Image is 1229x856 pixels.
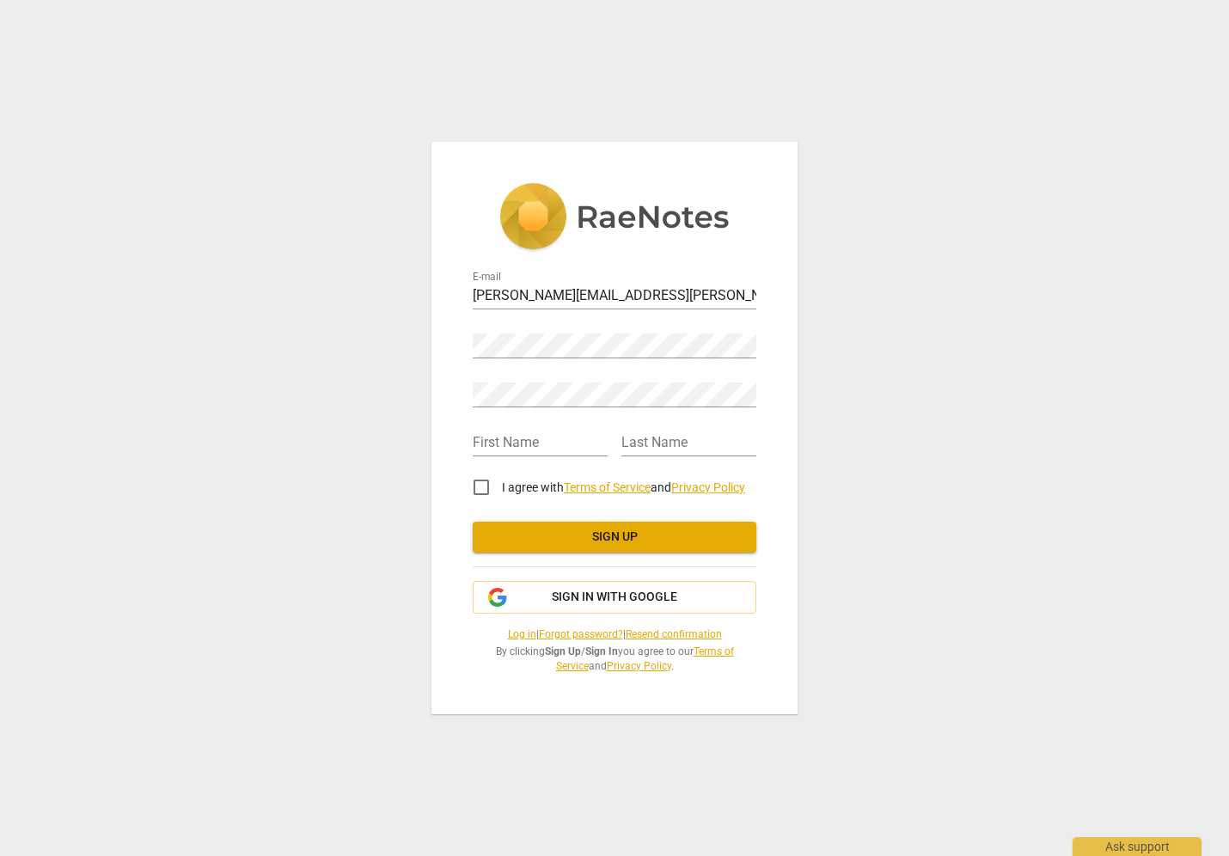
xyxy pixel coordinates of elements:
[502,480,745,494] span: I agree with and
[508,628,536,640] a: Log in
[473,627,756,642] span: | |
[539,628,623,640] a: Forgot password?
[626,628,722,640] a: Resend confirmation
[671,480,745,494] a: Privacy Policy
[552,589,677,606] span: Sign in with Google
[556,645,734,672] a: Terms of Service
[607,660,671,672] a: Privacy Policy
[545,645,581,657] b: Sign Up
[486,529,743,546] span: Sign up
[473,645,756,673] span: By clicking / you agree to our and .
[473,522,756,553] button: Sign up
[564,480,651,494] a: Terms of Service
[473,581,756,614] button: Sign in with Google
[499,183,730,254] img: 5ac2273c67554f335776073100b6d88f.svg
[585,645,618,657] b: Sign In
[1073,837,1201,856] div: Ask support
[473,272,501,283] label: E-mail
